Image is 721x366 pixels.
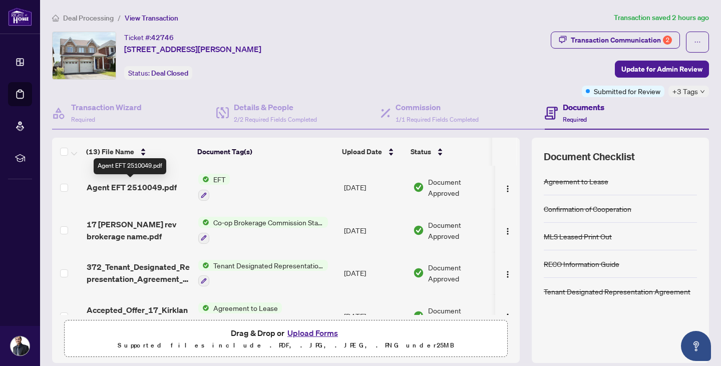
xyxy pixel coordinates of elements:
span: 42746 [151,33,174,42]
span: Required [563,116,587,123]
button: Logo [500,179,516,195]
button: Status IconAgreement to Lease [198,302,334,329]
span: 1/1 Required Fields Completed [396,116,479,123]
img: Profile Icon [11,336,30,355]
td: [DATE] [340,294,409,337]
h4: Details & People [234,101,317,113]
h4: Transaction Wizard [71,101,142,113]
span: home [52,15,59,22]
div: Transaction Communication [571,32,672,48]
img: logo [8,8,32,26]
span: Document Approved [428,262,491,284]
th: Document Tag(s) [193,138,338,166]
span: [STREET_ADDRESS][PERSON_NAME] [124,43,261,55]
span: View Transaction [125,14,178,23]
img: Status Icon [198,217,209,228]
span: (13) File Name [86,146,134,157]
button: Logo [500,222,516,238]
span: Document Checklist [544,150,635,164]
button: Status IconTenant Designated Representation Agreement [198,260,328,287]
p: Supported files include .PDF, .JPG, .JPEG, .PNG under 25 MB [71,339,501,351]
li: / [118,12,121,24]
button: Update for Admin Review [615,61,709,78]
span: Accepted_Offer_17_Kirkland_Pl.pdf [87,304,190,328]
button: Open asap [681,331,711,361]
img: Status Icon [198,260,209,271]
span: Required [71,116,95,123]
span: Tenant Designated Representation Agreement [209,260,328,271]
img: Document Status [413,267,424,278]
span: Drag & Drop orUpload FormsSupported files include .PDF, .JPG, .JPEG, .PNG under25MB [65,320,507,357]
td: [DATE] [340,166,409,209]
span: 17 [PERSON_NAME] rev brokerage name.pdf [87,218,190,242]
img: Logo [504,270,512,278]
span: Deal Closed [151,69,188,78]
button: Upload Forms [284,326,341,339]
div: Confirmation of Cooperation [544,203,631,214]
img: Status Icon [198,302,209,313]
span: Submitted for Review [594,86,660,97]
img: Document Status [413,225,424,236]
span: Deal Processing [63,14,114,23]
h4: Commission [396,101,479,113]
span: 372_Tenant_Designated_Representation_Agreement_-_PropTx-[PERSON_NAME].pdf [87,261,190,285]
img: Document Status [413,310,424,321]
button: Logo [500,308,516,324]
div: Status: [124,66,192,80]
img: Status Icon [198,174,209,185]
span: Status [411,146,431,157]
span: Agreement to Lease [209,302,282,313]
img: IMG-E12227462_1.jpg [53,32,116,79]
td: [DATE] [340,252,409,295]
div: Agreement to Lease [544,176,608,187]
th: Upload Date [338,138,407,166]
span: Document Approved [428,176,491,198]
button: Status IconCo-op Brokerage Commission Statement [198,217,328,244]
span: Document Approved [428,305,491,327]
img: Document Status [413,182,424,193]
button: Status IconEFT [198,174,230,201]
span: Co-op Brokerage Commission Statement [209,217,328,228]
img: Logo [504,227,512,235]
span: ellipsis [694,39,701,46]
span: 2/2 Required Fields Completed [234,116,317,123]
div: MLS Leased Print Out [544,231,612,242]
span: Agent EFT 2510049.pdf [87,181,177,193]
span: Document Approved [428,219,491,241]
td: [DATE] [340,209,409,252]
span: EFT [209,174,230,185]
div: Tenant Designated Representation Agreement [544,286,690,297]
div: Agent EFT 2510049.pdf [94,158,166,174]
span: Update for Admin Review [621,61,702,77]
article: Transaction saved 2 hours ago [614,12,709,24]
button: Logo [500,265,516,281]
img: Logo [504,185,512,193]
div: RECO Information Guide [544,258,619,269]
button: Transaction Communication2 [551,32,680,49]
th: (13) File Name [82,138,193,166]
img: Logo [504,313,512,321]
span: Drag & Drop or [231,326,341,339]
div: 2 [663,36,672,45]
div: Ticket #: [124,32,174,43]
span: Upload Date [342,146,382,157]
span: +3 Tags [672,86,698,97]
h4: Documents [563,101,604,113]
th: Status [407,138,492,166]
span: down [700,89,705,94]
